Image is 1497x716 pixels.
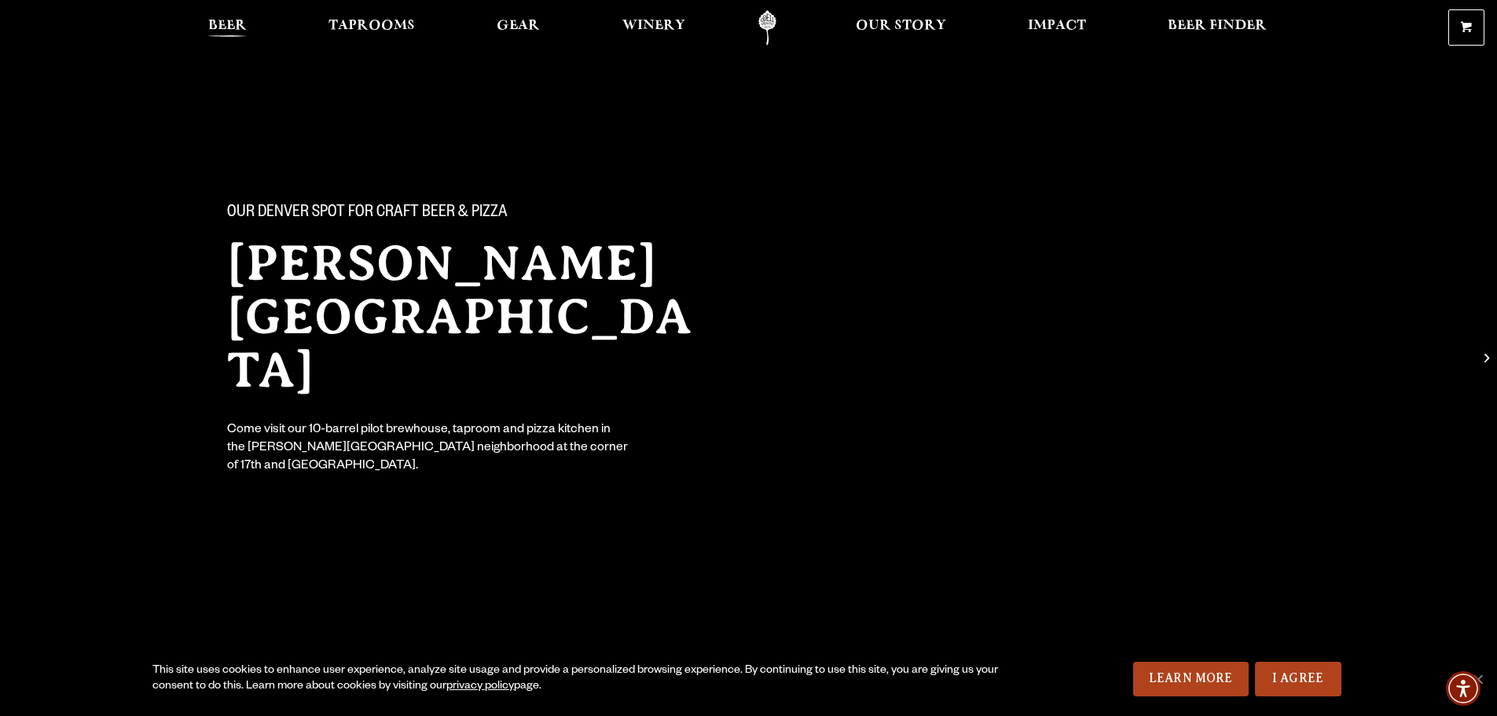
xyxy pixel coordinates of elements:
span: Our Story [856,20,946,32]
span: Gear [497,20,540,32]
a: privacy policy [446,681,514,693]
a: Beer [198,10,257,46]
span: Our Denver spot for craft beer & pizza [227,204,508,224]
div: Accessibility Menu [1446,671,1480,706]
a: Impact [1018,10,1096,46]
span: Impact [1028,20,1086,32]
a: I Agree [1255,662,1341,696]
a: Taprooms [318,10,425,46]
span: Beer [208,20,247,32]
a: Winery [612,10,695,46]
span: Taprooms [328,20,415,32]
div: Come visit our 10-barrel pilot brewhouse, taproom and pizza kitchen in the [PERSON_NAME][GEOGRAPH... [227,422,629,476]
a: Odell Home [738,10,797,46]
div: This site uses cookies to enhance user experience, analyze site usage and provide a personalized ... [152,663,1004,695]
a: Our Story [846,10,956,46]
a: Gear [486,10,550,46]
a: Learn More [1133,662,1249,696]
a: Beer Finder [1158,10,1277,46]
span: Winery [622,20,685,32]
span: Beer Finder [1168,20,1267,32]
h2: [PERSON_NAME][GEOGRAPHIC_DATA] [227,237,717,397]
